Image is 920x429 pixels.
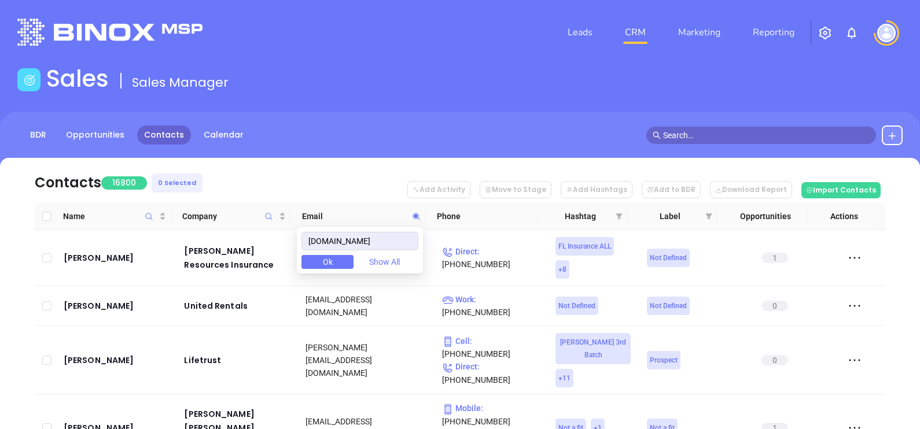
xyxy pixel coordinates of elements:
[717,203,807,230] th: Opportunities
[442,360,540,386] p: [PHONE_NUMBER]
[137,125,191,145] a: Contacts
[761,355,788,365] span: 0
[558,240,611,253] span: FL Insurance ALL
[558,299,595,312] span: Not Defined
[818,26,832,40] img: iconSetting
[558,336,627,361] span: [PERSON_NAME] 3rd Batch
[442,402,540,427] p: [PHONE_NUMBER]
[64,299,168,313] a: [PERSON_NAME]
[442,335,540,360] p: [PHONE_NUMBER]
[845,26,859,40] img: iconNotification
[705,213,712,220] span: filter
[184,244,289,272] a: [PERSON_NAME] Resources Insurance
[639,210,701,223] span: Label
[184,353,289,367] a: Lifetrust
[807,203,874,230] th: Actions
[301,255,354,269] button: Ok
[442,293,540,319] p: [PHONE_NUMBER]
[64,353,168,367] a: [PERSON_NAME]
[306,293,426,319] div: [EMAIL_ADDRESS][DOMAIN_NAME]
[182,210,277,223] span: Company
[58,203,171,230] th: Name
[46,65,109,93] h1: Sales
[558,372,571,384] span: + 11
[442,404,483,413] span: Mobile :
[653,131,661,139] span: search
[442,247,480,256] span: Direct :
[616,213,623,220] span: filter
[650,252,687,264] span: Not Defined
[620,21,650,44] a: CRM
[23,125,53,145] a: BDR
[35,172,101,193] div: Contacts
[59,125,131,145] a: Opportunities
[613,208,625,225] span: filter
[64,251,168,265] a: [PERSON_NAME]
[323,256,333,268] span: Ok
[563,21,597,44] a: Leads
[425,203,538,230] th: Phone
[442,295,476,304] span: Work :
[132,73,229,91] span: Sales Manager
[197,125,251,145] a: Calendar
[302,210,407,223] span: Email
[101,176,147,190] span: 16800
[152,173,203,193] div: 0 Selected
[442,336,472,346] span: Cell :
[306,341,426,379] div: [PERSON_NAME][EMAIL_ADDRESS][DOMAIN_NAME]
[877,24,896,42] img: user
[369,256,400,268] span: Show All
[171,203,290,230] th: Company
[301,232,418,250] input: Search
[663,129,870,142] input: Search…
[558,263,566,276] span: + 8
[650,299,687,312] span: Not Defined
[748,21,799,44] a: Reporting
[761,301,788,311] span: 0
[549,210,611,223] span: Hashtag
[703,208,715,225] span: filter
[442,245,540,271] p: [PHONE_NUMBER]
[674,21,725,44] a: Marketing
[442,362,480,371] span: Direct :
[358,255,410,269] button: Show All
[17,19,203,46] img: logo
[63,210,157,223] span: Name
[761,253,788,263] span: 1
[184,299,289,313] a: United Rentals
[801,182,881,198] button: Import Contacts
[650,354,678,367] span: Prospect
